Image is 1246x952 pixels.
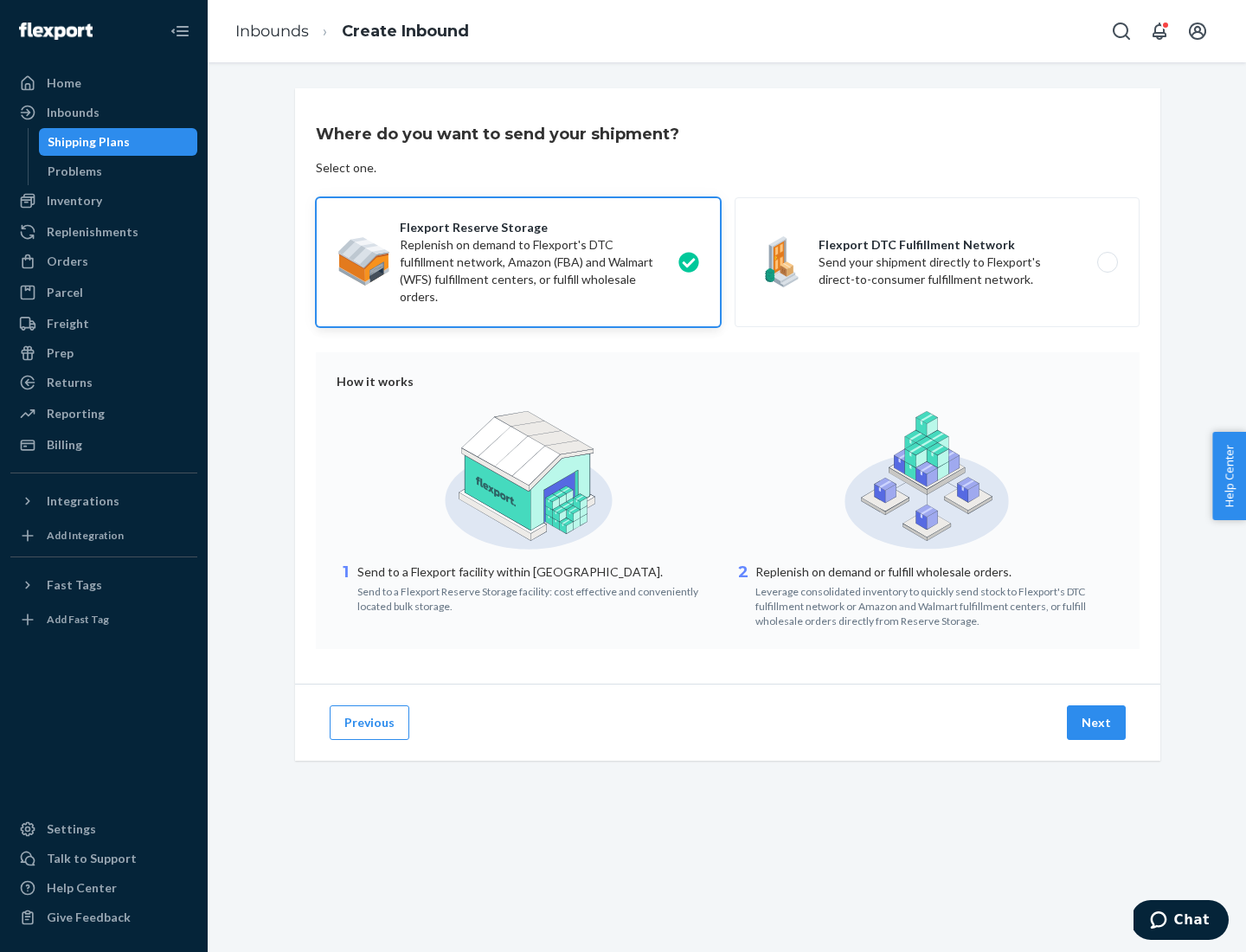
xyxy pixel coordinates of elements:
[1134,900,1229,943] iframe: Opens a widget where you can chat to one of our agents
[1067,705,1126,740] button: Next
[357,581,721,614] div: Send to a Flexport Reserve Storage facility: cost effective and conveniently located bulk storage.
[19,23,93,40] img: Flexport logo
[47,192,102,209] div: Inventory
[316,159,376,177] div: Select one.
[47,528,124,543] div: Add Integration
[47,315,89,332] div: Freight
[337,562,354,614] div: 1
[10,218,197,246] a: Replenishments
[10,248,197,275] a: Orders
[39,128,198,156] a: Shipping Plans
[47,820,96,838] div: Settings
[47,492,119,510] div: Integrations
[10,904,197,931] button: Give Feedback
[47,879,117,897] div: Help Center
[48,163,102,180] div: Problems
[47,405,105,422] div: Reporting
[10,339,197,367] a: Prep
[10,99,197,126] a: Inbounds
[337,373,1119,390] div: How it works
[235,22,309,41] a: Inbounds
[47,612,109,627] div: Add Fast Tag
[1212,432,1246,520] button: Help Center
[10,431,197,459] a: Billing
[47,576,102,594] div: Fast Tags
[10,571,197,599] button: Fast Tags
[10,69,197,97] a: Home
[47,253,88,270] div: Orders
[47,374,93,391] div: Returns
[1104,14,1139,48] button: Open Search Box
[10,522,197,550] a: Add Integration
[10,845,197,872] button: Talk to Support
[330,705,409,740] button: Previous
[10,369,197,396] a: Returns
[735,562,752,628] div: 2
[10,874,197,902] a: Help Center
[316,123,679,145] h3: Where do you want to send your shipment?
[10,606,197,634] a: Add Fast Tag
[47,74,81,92] div: Home
[47,344,74,362] div: Prep
[1180,14,1215,48] button: Open account menu
[47,104,100,121] div: Inbounds
[39,158,198,185] a: Problems
[47,909,131,926] div: Give Feedback
[10,815,197,843] a: Settings
[10,279,197,306] a: Parcel
[755,563,1119,581] p: Replenish on demand or fulfill wholesale orders.
[163,14,197,48] button: Close Navigation
[755,581,1119,628] div: Leverage consolidated inventory to quickly send stock to Flexport's DTC fulfillment network or Am...
[1142,14,1177,48] button: Open notifications
[48,133,130,151] div: Shipping Plans
[47,223,138,241] div: Replenishments
[10,400,197,428] a: Reporting
[342,22,469,41] a: Create Inbound
[10,310,197,338] a: Freight
[10,187,197,215] a: Inventory
[10,487,197,515] button: Integrations
[222,6,483,57] ol: breadcrumbs
[47,284,83,301] div: Parcel
[357,563,721,581] p: Send to a Flexport facility within [GEOGRAPHIC_DATA].
[47,436,82,453] div: Billing
[47,850,137,867] div: Talk to Support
